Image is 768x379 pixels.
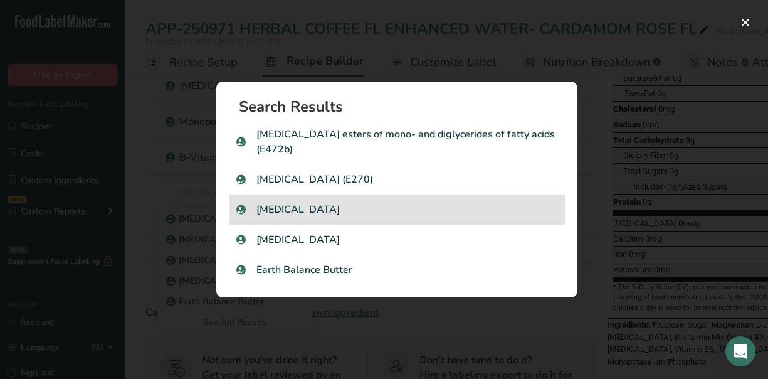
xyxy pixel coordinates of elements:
[236,127,557,157] p: [MEDICAL_DATA] esters of mono- and diglycerides of fatty acids (E472b)
[236,232,557,247] p: [MEDICAL_DATA]
[236,262,557,277] p: Earth Balance Butter
[236,202,557,217] p: [MEDICAL_DATA]
[239,99,565,114] h1: Search Results
[236,172,557,187] p: [MEDICAL_DATA] (E270)
[725,336,755,366] div: Open Intercom Messenger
